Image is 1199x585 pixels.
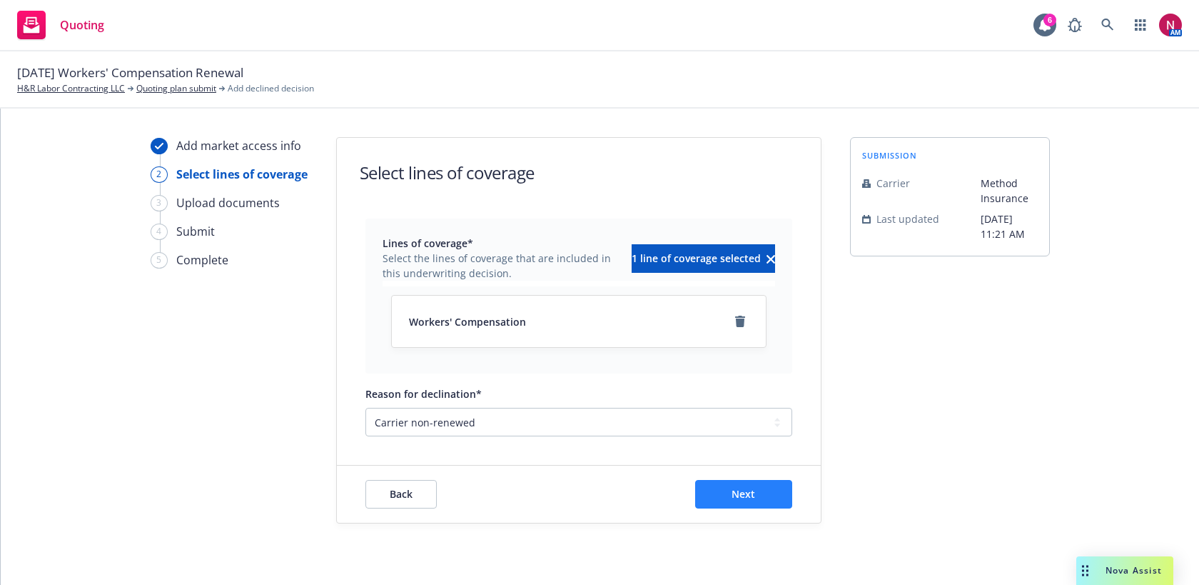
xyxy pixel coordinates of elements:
[981,211,1038,241] span: [DATE] 11:21 AM
[176,194,280,211] div: Upload documents
[876,211,939,226] span: Last updated
[632,244,775,273] button: 1 line of coverage selectedclear selection
[409,314,526,329] span: Workers' Compensation
[11,5,110,45] a: Quoting
[176,251,228,269] div: Complete
[1076,556,1094,585] div: Drag to move
[17,82,125,95] a: H&R Labor Contracting LLC
[390,487,413,501] span: Back
[176,137,301,154] div: Add market access info
[981,176,1038,206] span: Method Insurance
[767,255,775,264] svg: clear selection
[1076,556,1173,585] button: Nova Assist
[1043,14,1056,26] div: 6
[1093,11,1122,39] a: Search
[1126,11,1155,39] a: Switch app
[365,480,437,509] button: Back
[383,236,623,251] span: Lines of coverage*
[632,251,761,265] span: 1 line of coverage selected
[228,82,314,95] span: Add declined decision
[360,161,535,184] h1: Select lines of coverage
[17,64,243,82] span: [DATE] Workers' Compensation Renewal
[365,387,482,401] span: Reason for declination*
[151,166,168,183] div: 2
[1159,14,1182,36] img: photo
[151,195,168,211] div: 3
[176,166,308,183] div: Select lines of coverage
[383,251,623,281] span: Select the lines of coverage that are included in this underwriting decision.
[1106,564,1162,576] span: Nova Assist
[695,480,792,509] button: Next
[732,487,755,501] span: Next
[876,176,910,191] span: Carrier
[176,223,215,240] div: Submit
[136,82,216,95] a: Quoting plan submit
[60,19,104,31] span: Quoting
[862,149,917,161] span: submission
[151,252,168,269] div: 5
[1061,11,1089,39] a: Report a Bug
[151,224,168,240] div: 4
[732,313,749,330] a: remove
